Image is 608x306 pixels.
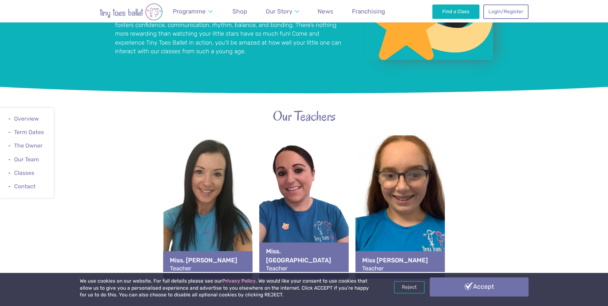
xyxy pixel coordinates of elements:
a: Find a Class [432,4,479,19]
p: We use cookies on our website. For full details please see our . We would like your consent to us... [80,278,371,299]
a: Our Story [262,4,302,19]
span: Shop [232,8,247,15]
a: Login/Register [483,4,528,19]
a: Overview [14,115,39,122]
strong: Miss. [GEOGRAPHIC_DATA] [266,247,342,264]
a: Contact [14,183,36,190]
a: Our Team [14,156,39,163]
h2: Our Teachers [115,107,493,125]
span: Teacher [362,265,384,272]
span: Teacher [266,265,287,272]
a: View full-size image [355,135,445,278]
a: Term Dates [14,129,44,135]
a: Accept [430,277,529,296]
span: Programme [173,8,206,15]
a: Classes [14,170,34,176]
a: The Owner [14,143,43,149]
a: View full-size image [163,135,253,278]
a: Reject [394,281,425,293]
a: View full-size image [259,135,349,278]
span: News [318,8,333,15]
img: tiny toes ballet [80,3,182,21]
span: Our Story [266,8,292,15]
a: Franchising [349,4,388,19]
a: Shop [229,4,250,19]
a: News [315,4,337,19]
a: Privacy Policy [222,278,256,284]
strong: Miss [PERSON_NAME] [362,256,438,265]
span: Teacher [170,265,191,272]
strong: Miss. [PERSON_NAME] [170,256,246,265]
a: Programme [170,4,216,19]
span: Franchising [352,8,385,15]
